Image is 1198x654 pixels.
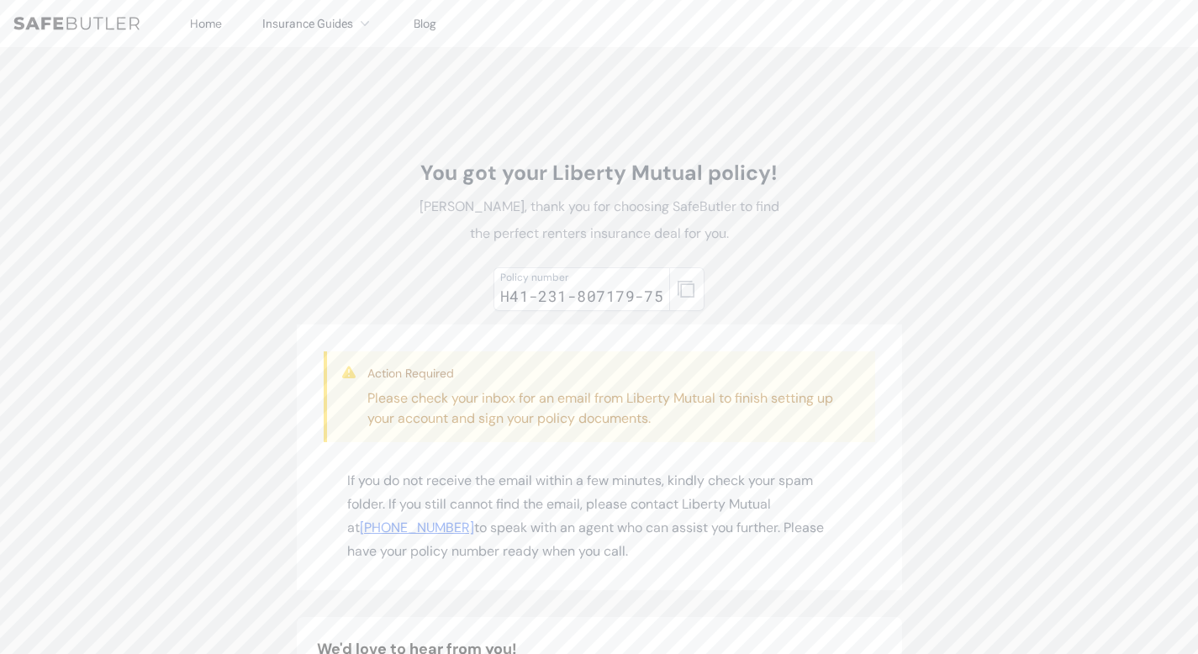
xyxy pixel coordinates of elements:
div: Policy number [500,271,664,284]
p: Please check your inbox for an email from Liberty Mutual to finish setting up your account and si... [367,388,862,429]
a: [PHONE_NUMBER] [360,519,474,536]
p: If you do not receive the email within a few minutes, kindly check your spam folder. If you still... [347,469,852,563]
a: Blog [414,16,436,31]
button: Insurance Guides [262,13,373,34]
img: SafeButler Text Logo [13,17,140,30]
p: [PERSON_NAME], thank you for choosing SafeButler to find the perfect renters insurance deal for you. [411,193,788,247]
a: Home [190,16,222,31]
h1: You got your Liberty Mutual policy! [411,160,788,187]
h3: Action Required [367,365,862,382]
div: H41-231-807179-75 [500,284,664,308]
